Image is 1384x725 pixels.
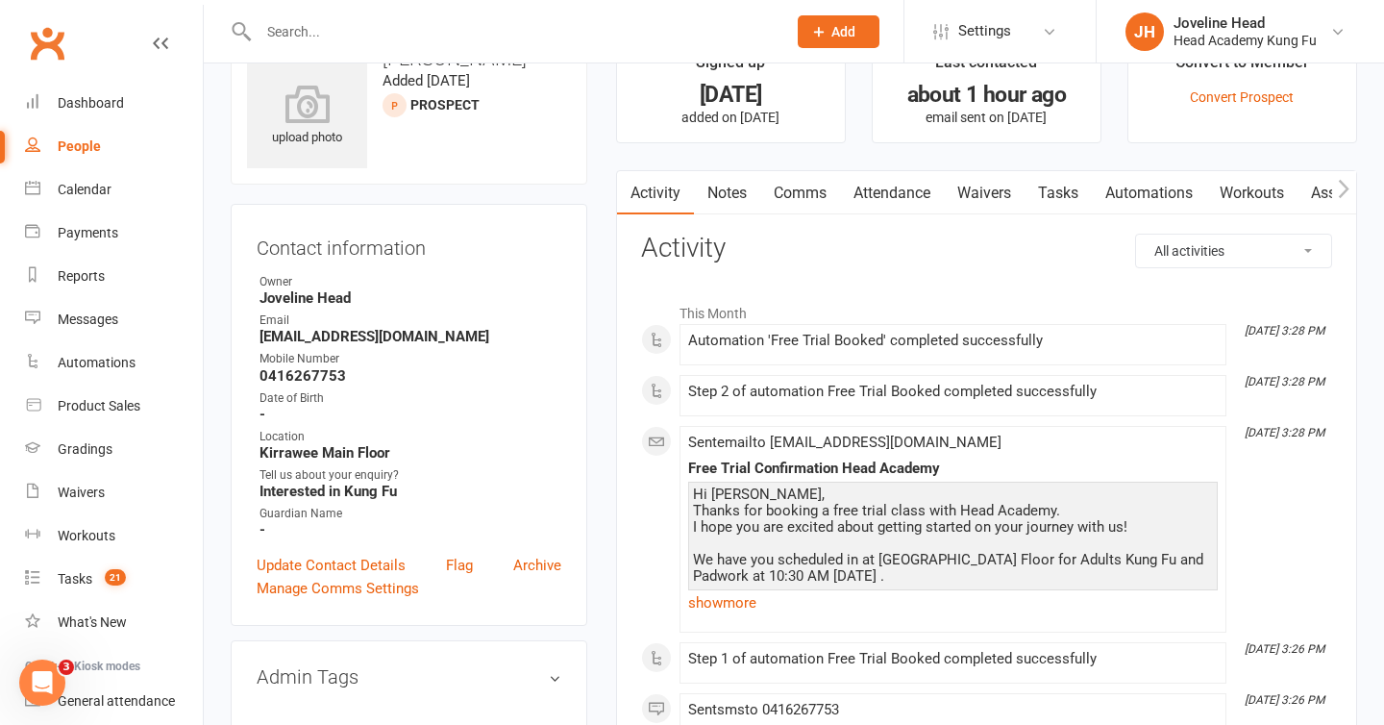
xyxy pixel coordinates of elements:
[25,255,203,298] a: Reports
[693,519,1213,536] div: I hope you are excited about getting started on your journey with us!
[1125,12,1164,51] div: JH
[693,552,1213,585] div: We have you scheduled in at [GEOGRAPHIC_DATA] Floor for Adults Kung Fu and Padwork at 10:30 AM [D...
[688,461,1218,477] div: Free Trial Confirmation Head Academy
[58,182,111,197] div: Calendar
[259,444,561,462] strong: Kirrawee Main Floor
[890,85,1083,105] div: about 1 hour ago
[23,19,71,67] a: Clubworx
[58,312,118,327] div: Messages
[25,385,203,428] a: Product Sales
[58,398,140,413] div: Product Sales
[259,406,561,423] strong: -
[1025,171,1092,215] a: Tasks
[257,554,406,577] a: Update Contact Details
[58,225,118,240] div: Payments
[259,350,561,368] div: Mobile Number
[688,651,1218,667] div: Step 1 of automation Free Trial Booked completed successfully
[253,18,773,45] input: Search...
[257,230,561,259] h3: Contact information
[25,341,203,385] a: Automations
[58,138,101,154] div: People
[1174,32,1317,49] div: Head Academy Kung Fu
[259,312,561,330] div: Email
[1245,642,1324,656] i: [DATE] 3:26 PM
[410,97,480,112] snap: prospect
[259,328,561,345] strong: [EMAIL_ADDRESS][DOMAIN_NAME]
[513,554,561,577] a: Archive
[25,680,203,723] a: General attendance kiosk mode
[693,487,1213,503] div: Hi [PERSON_NAME],
[58,485,105,500] div: Waivers
[259,389,561,408] div: Date of Birth
[693,503,1213,519] div: Thanks for booking a free trial class with Head Academy.
[259,367,561,385] strong: 0416267753
[958,10,1011,53] span: Settings
[25,212,203,255] a: Payments
[25,298,203,341] a: Messages
[257,577,419,600] a: Manage Comms Settings
[259,289,561,307] strong: Joveline Head
[25,558,203,601] a: Tasks 21
[259,521,561,538] strong: -
[58,441,112,457] div: Gradings
[760,171,840,215] a: Comms
[696,50,765,85] div: Signed up
[890,110,1083,125] p: email sent on [DATE]
[446,554,473,577] a: Flag
[694,171,760,215] a: Notes
[1245,693,1324,707] i: [DATE] 3:26 PM
[634,85,828,105] div: [DATE]
[25,82,203,125] a: Dashboard
[798,15,879,48] button: Add
[831,24,855,39] span: Add
[259,428,561,446] div: Location
[58,528,115,543] div: Workouts
[1245,375,1324,388] i: [DATE] 3:28 PM
[634,110,828,125] p: added on [DATE]
[688,434,1001,451] span: Sent email to [EMAIL_ADDRESS][DOMAIN_NAME]
[1245,426,1324,439] i: [DATE] 3:28 PM
[247,85,367,148] div: upload photo
[25,514,203,558] a: Workouts
[58,571,92,587] div: Tasks
[688,333,1218,349] div: Automation 'Free Trial Booked' completed successfully
[641,234,1332,263] h3: Activity
[25,125,203,168] a: People
[688,589,1218,616] a: show more
[1245,324,1324,337] i: [DATE] 3:28 PM
[688,701,839,718] span: Sent sms to 0416267753
[105,569,126,586] span: 21
[19,660,65,706] iframe: Intercom live chat
[25,428,203,471] a: Gradings
[617,171,694,215] a: Activity
[259,483,561,500] strong: Interested in Kung Fu
[58,95,124,111] div: Dashboard
[25,168,203,212] a: Calendar
[1206,171,1297,215] a: Workouts
[59,660,74,675] span: 3
[641,293,1332,324] li: This Month
[58,693,175,709] div: General attendance
[259,273,561,291] div: Owner
[25,471,203,514] a: Waivers
[935,50,1037,85] div: Last contacted
[25,601,203,644] a: What's New
[1175,50,1309,85] div: Convert to Member
[840,171,944,215] a: Attendance
[259,505,561,523] div: Guardian Name
[58,614,127,630] div: What's New
[688,384,1218,400] div: Step 2 of automation Free Trial Booked completed successfully
[58,355,136,370] div: Automations
[259,466,561,485] div: Tell us about your enquiry?
[1092,171,1206,215] a: Automations
[944,171,1025,215] a: Waivers
[58,268,105,284] div: Reports
[1190,89,1294,105] a: Convert Prospect
[383,72,470,89] time: Added [DATE]
[1174,14,1317,32] div: Joveline Head
[257,666,561,687] h3: Admin Tags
